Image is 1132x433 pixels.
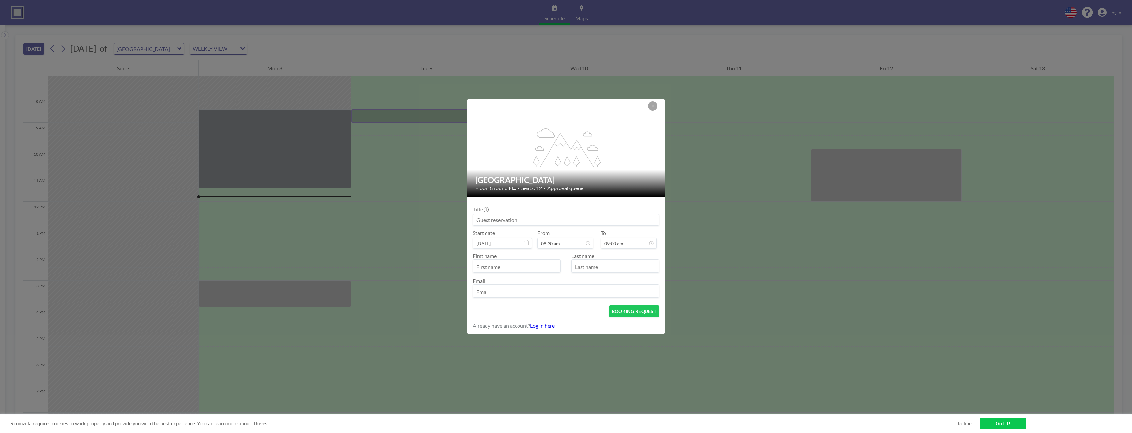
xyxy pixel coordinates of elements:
[601,230,606,236] label: To
[10,420,955,427] span: Roomzilla requires cookies to work properly and provide you with the best experience. You can lea...
[473,206,488,213] label: Title
[518,186,520,191] span: •
[596,232,598,246] span: -
[473,230,495,236] label: Start date
[527,128,605,167] g: flex-grow: 1.2;
[572,261,659,272] input: Last name
[473,214,659,225] input: Guest reservation
[530,322,555,329] a: Log in here
[609,305,659,317] button: BOOKING REQUEST
[537,230,550,236] label: From
[980,418,1026,429] a: Got it!
[475,175,657,185] h2: [GEOGRAPHIC_DATA]
[473,278,485,284] label: Email
[547,185,583,191] span: Approval queue
[473,261,560,272] input: First name
[473,286,659,297] input: Email
[521,185,542,191] span: Seats: 12
[256,420,267,426] a: here.
[475,185,516,191] span: Floor: Ground Fl...
[473,322,530,329] span: Already have an account?
[544,186,546,190] span: •
[473,253,497,259] label: First name
[955,420,972,427] a: Decline
[571,253,594,259] label: Last name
